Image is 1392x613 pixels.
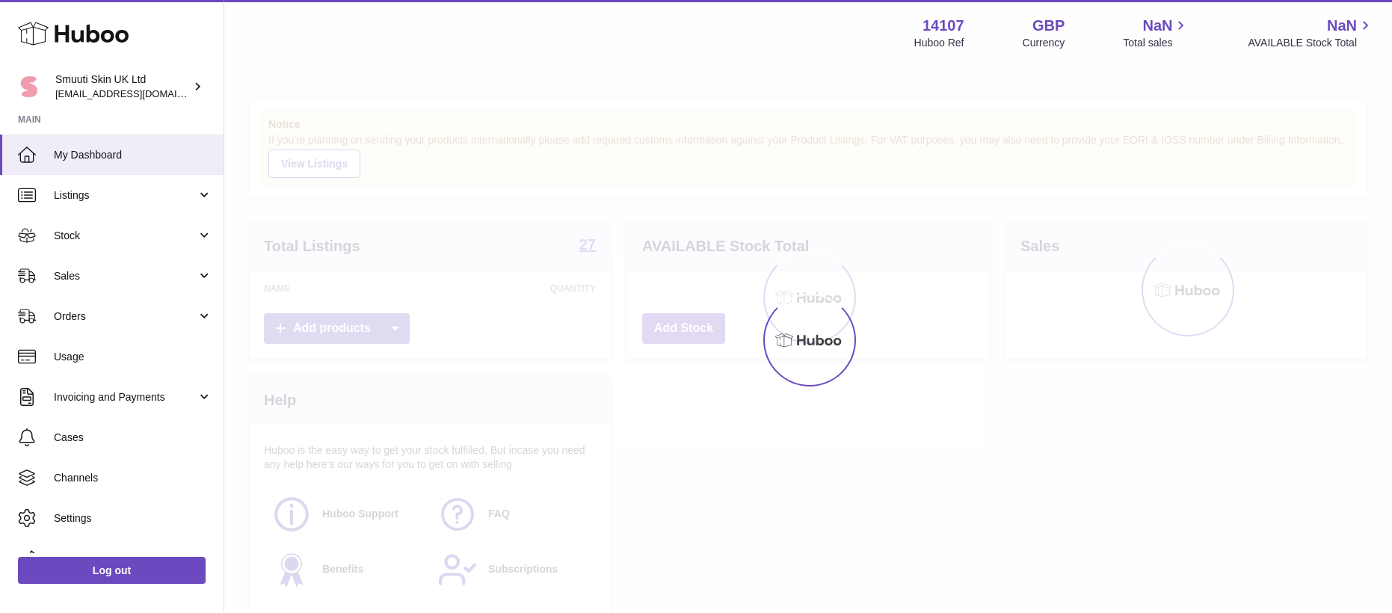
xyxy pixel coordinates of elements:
[55,87,220,99] span: [EMAIL_ADDRESS][DOMAIN_NAME]
[1248,16,1374,50] a: NaN AVAILABLE Stock Total
[1327,16,1357,36] span: NaN
[1023,36,1065,50] div: Currency
[1123,36,1189,50] span: Total sales
[54,309,197,324] span: Orders
[18,557,206,584] a: Log out
[54,511,212,526] span: Settings
[54,431,212,445] span: Cases
[18,76,40,98] img: tomi@beautyko.fi
[54,471,212,485] span: Channels
[1142,16,1172,36] span: NaN
[54,390,197,404] span: Invoicing and Payments
[1248,36,1374,50] span: AVAILABLE Stock Total
[923,16,964,36] strong: 14107
[54,350,212,364] span: Usage
[1123,16,1189,50] a: NaN Total sales
[1032,16,1065,36] strong: GBP
[54,229,197,243] span: Stock
[914,36,964,50] div: Huboo Ref
[54,148,212,162] span: My Dashboard
[55,73,190,101] div: Smuuti Skin UK Ltd
[54,188,197,203] span: Listings
[54,269,197,283] span: Sales
[54,552,212,566] span: Returns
